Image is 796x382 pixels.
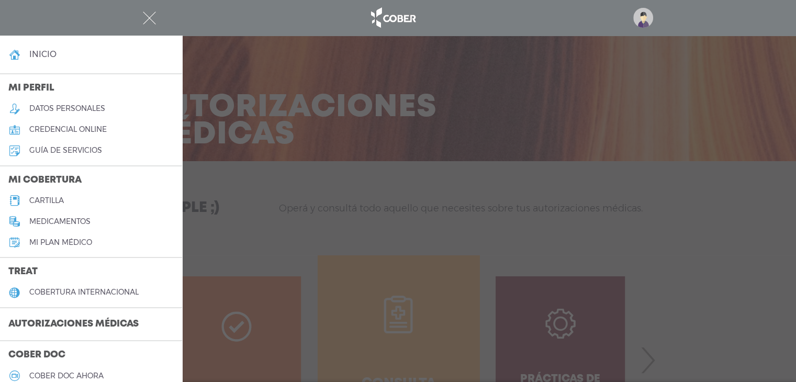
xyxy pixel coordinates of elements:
h5: cartilla [29,196,64,205]
h5: credencial online [29,125,107,134]
img: logo_cober_home-white.png [365,5,420,30]
h4: inicio [29,49,57,59]
h5: Mi plan médico [29,238,92,247]
h5: medicamentos [29,217,91,226]
h5: Cober doc ahora [29,372,104,380]
img: profile-placeholder.svg [633,8,653,28]
h5: cobertura internacional [29,288,139,297]
img: Cober_menu-close-white.svg [143,12,156,25]
h5: guía de servicios [29,146,102,155]
h5: datos personales [29,104,105,113]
